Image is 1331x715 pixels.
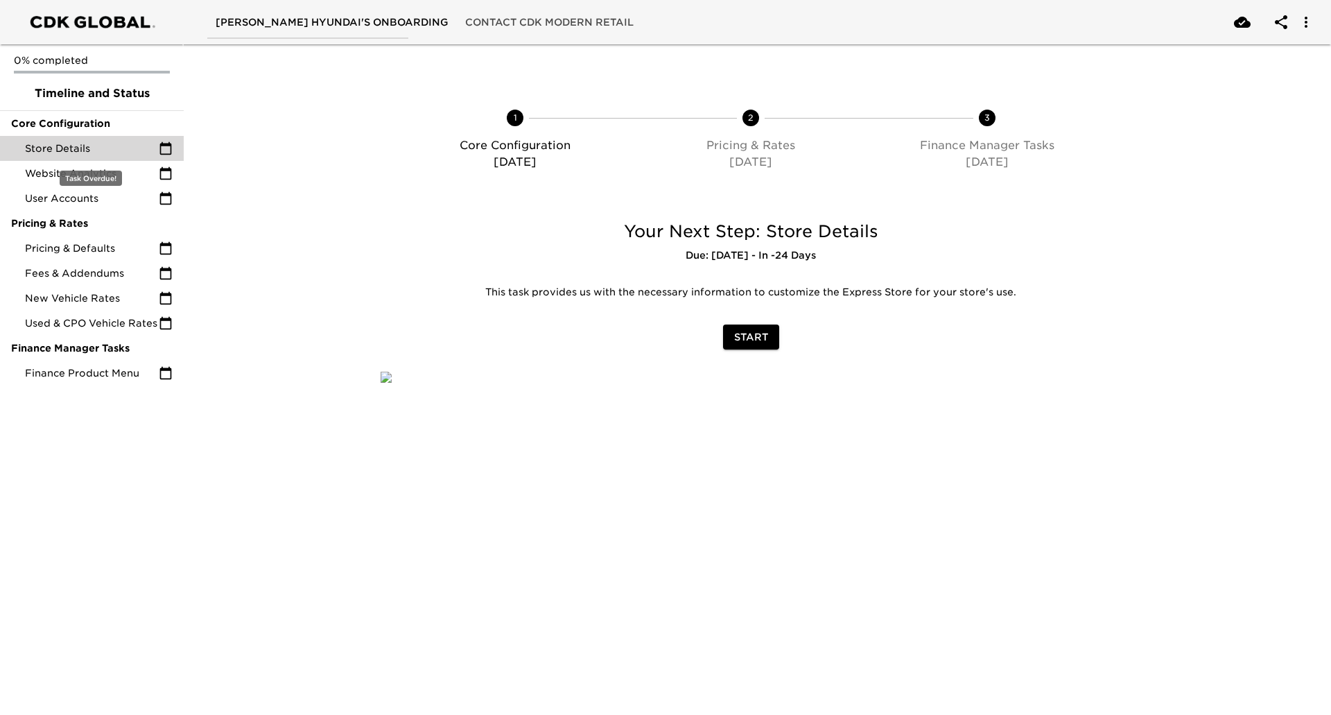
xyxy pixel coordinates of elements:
[25,191,159,205] span: User Accounts
[638,137,863,154] p: Pricing & Rates
[514,112,517,123] text: 1
[216,14,449,31] span: [PERSON_NAME] Hyundai's Onboarding
[984,112,990,123] text: 3
[748,112,754,123] text: 2
[11,216,173,230] span: Pricing & Rates
[1289,6,1323,39] button: account of current user
[25,316,159,330] span: Used & CPO Vehicle Rates
[14,53,170,67] p: 0% completed
[381,221,1122,243] h5: Your Next Step: Store Details
[638,154,863,171] p: [DATE]
[403,154,627,171] p: [DATE]
[723,325,779,350] button: Start
[25,141,159,155] span: Store Details
[25,166,159,180] span: Website Analytics
[25,266,159,280] span: Fees & Addendums
[11,85,173,102] span: Timeline and Status
[1264,6,1298,39] button: account of current user
[1226,6,1259,39] button: save
[403,137,627,154] p: Core Configuration
[11,117,173,130] span: Core Configuration
[875,154,1099,171] p: [DATE]
[391,286,1111,300] p: This task provides us with the necessary information to customize the Express Store for your stor...
[381,372,392,383] img: qkibX1zbU72zw90W6Gan%2FTemplates%2FRjS7uaFIXtg43HUzxvoG%2F3e51d9d6-1114-4229-a5bf-f5ca567b6beb.jpg
[465,14,634,31] span: Contact CDK Modern Retail
[875,137,1099,154] p: Finance Manager Tasks
[25,291,159,305] span: New Vehicle Rates
[734,329,768,346] span: Start
[25,366,159,380] span: Finance Product Menu
[381,248,1122,264] h6: Due: [DATE] - In -24 Days
[11,341,173,355] span: Finance Manager Tasks
[25,241,159,255] span: Pricing & Defaults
